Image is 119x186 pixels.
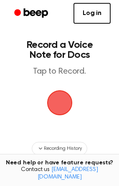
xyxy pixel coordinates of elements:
[73,3,111,24] a: Log in
[8,5,56,22] a: Beep
[47,90,72,115] img: Beep Logo
[15,40,104,60] h1: Record a Voice Note for Docs
[32,142,87,155] button: Recording History
[15,67,104,77] p: Tap to Record.
[5,166,114,181] span: Contact us
[44,145,81,152] span: Recording History
[38,167,98,180] a: [EMAIL_ADDRESS][DOMAIN_NAME]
